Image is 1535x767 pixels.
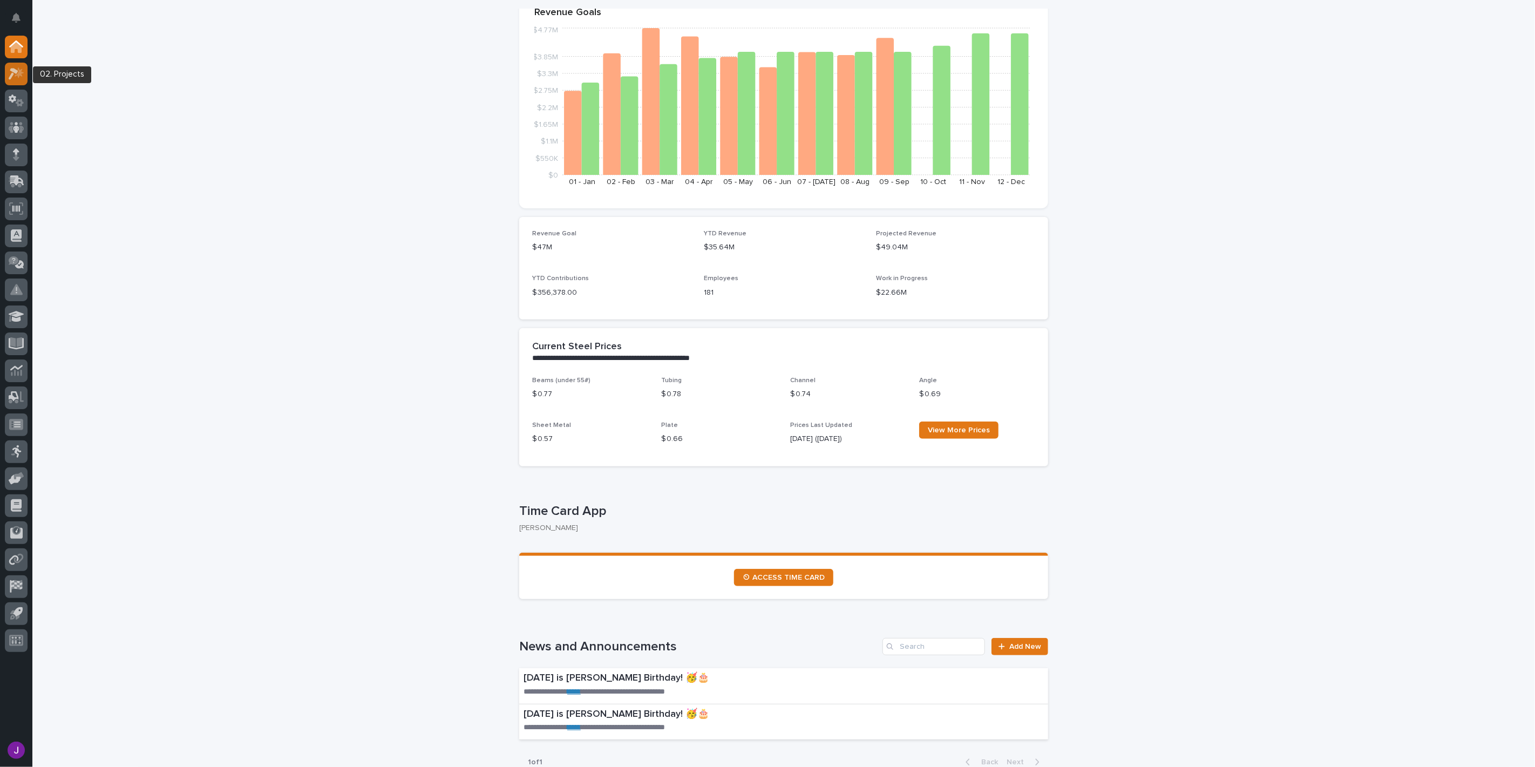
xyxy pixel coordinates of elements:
button: users-avatar [5,739,28,762]
p: Time Card App [519,504,1044,519]
p: [DATE] is [PERSON_NAME] Birthday! 🥳🎂 [524,673,881,684]
span: Channel [790,377,816,384]
span: Plate [661,422,678,429]
span: View More Prices [928,426,990,434]
tspan: $550K [535,154,558,162]
span: Projected Revenue [876,230,936,237]
text: 03 - Mar [646,178,674,186]
span: Next [1007,758,1030,766]
p: $ 356,378.00 [532,287,691,298]
span: Employees [704,275,739,282]
button: Notifications [5,6,28,29]
p: $22.66M [876,287,1035,298]
p: $ 0.78 [661,389,777,400]
text: 05 - May [723,178,753,186]
div: Notifications [13,13,28,30]
text: 11 - Nov [960,178,986,186]
span: Add New [1009,643,1041,650]
tspan: $2.2M [537,104,558,111]
span: YTD Revenue [704,230,747,237]
text: 01 - Jan [569,178,595,186]
tspan: $3.85M [533,53,558,60]
p: [DATE] ([DATE]) [790,433,906,445]
p: $49.04M [876,242,1035,253]
tspan: $0 [548,172,558,179]
p: $ 0.74 [790,389,906,400]
span: ⏲ ACCESS TIME CARD [743,574,825,581]
p: [PERSON_NAME] [519,524,1040,533]
span: YTD Contributions [532,275,589,282]
tspan: $3.3M [537,70,558,78]
span: Sheet Metal [532,422,571,429]
text: 12 - Dec [997,178,1025,186]
text: 10 - Oct [920,178,946,186]
h1: News and Announcements [519,639,878,655]
button: Back [957,757,1002,767]
span: Beams (under 55#) [532,377,590,384]
tspan: $4.77M [533,26,558,34]
p: $35.64M [704,242,864,253]
a: ⏲ ACCESS TIME CARD [734,569,833,586]
input: Search [882,638,985,655]
text: 07 - [DATE] [797,178,836,186]
p: $ 0.77 [532,389,648,400]
tspan: $2.75M [533,87,558,94]
p: $ 0.69 [919,389,1035,400]
tspan: $1.65M [534,121,558,128]
tspan: $1.1M [541,138,558,145]
p: [DATE] is [PERSON_NAME] Birthday! 🥳🎂 [524,709,881,721]
p: 181 [704,287,864,298]
a: Add New [991,638,1048,655]
p: $ 0.66 [661,433,777,445]
text: 09 - Sep [879,178,909,186]
text: 02 - Feb [607,178,635,186]
h2: Current Steel Prices [532,341,622,353]
text: 06 - Jun [763,178,791,186]
span: Prices Last Updated [790,422,852,429]
span: Work in Progress [876,275,928,282]
a: View More Prices [919,422,999,439]
text: 04 - Apr [685,178,713,186]
span: Back [975,758,998,766]
button: Next [1002,757,1048,767]
span: Revenue Goal [532,230,576,237]
span: Angle [919,377,937,384]
p: $47M [532,242,691,253]
span: Tubing [661,377,682,384]
p: $ 0.57 [532,433,648,445]
p: Revenue Goals [534,7,1033,19]
text: 08 - Aug [841,178,870,186]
